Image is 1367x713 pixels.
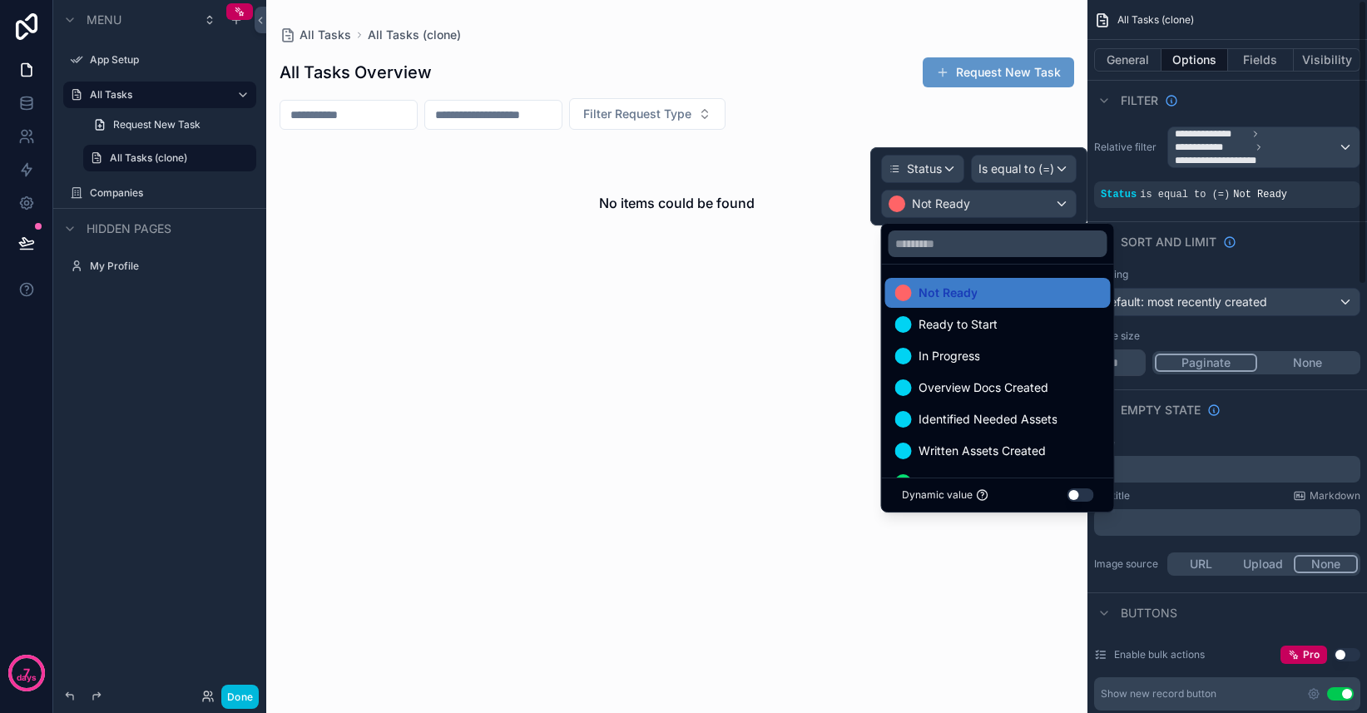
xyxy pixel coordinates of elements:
h2: No items could be found [599,193,755,213]
span: Written Assets Created [919,441,1046,461]
button: Is equal to (=) [971,155,1077,183]
label: Image source [1094,557,1161,571]
button: General [1094,48,1161,72]
span: All Tasks (clone) [1117,13,1194,27]
span: Filter Request Type [583,106,691,122]
span: Dynamic value [902,488,973,502]
h1: All Tasks Overview [280,61,432,84]
span: Overview Docs Created [919,378,1048,398]
button: Upload [1232,555,1295,573]
span: Status [1101,189,1137,201]
button: Fields [1228,48,1295,72]
span: Status [907,161,942,177]
span: Identified Needed Assets [919,409,1057,429]
label: Relative filter [1094,141,1161,154]
button: Visibility [1294,48,1360,72]
label: Enable bulk actions [1114,648,1205,661]
span: Menu [87,12,121,28]
span: In Progress [919,346,980,366]
a: Markdown [1293,489,1360,503]
button: Default: most recently created [1094,288,1360,316]
button: Select Button [569,98,726,130]
span: is equal to (=) [1140,189,1230,201]
span: Buttons [1121,605,1177,621]
button: None [1257,354,1358,372]
span: Ready to Start [919,314,998,334]
span: Request New Task [113,118,201,131]
span: Empty state [1121,402,1201,418]
span: Not Ready [1233,189,1287,201]
span: All Tasks [300,27,351,43]
div: scrollable content [1094,509,1360,536]
span: Hidden pages [87,220,171,237]
label: App Setup [90,53,246,67]
a: Request New Task [83,111,256,138]
button: Request New Task [923,57,1074,87]
span: Default: most recently created [1102,295,1267,309]
p: 7 [23,665,30,681]
p: days [17,671,37,685]
div: scrollable content [1094,456,1360,483]
span: Markdown [1310,489,1360,503]
span: Completed/Sent [919,473,1008,493]
span: Not Ready [912,196,970,212]
button: Not Ready [881,190,1077,218]
span: Pro [1303,648,1320,661]
button: Options [1161,48,1228,72]
label: Companies [90,186,246,200]
span: Sort And Limit [1121,234,1216,250]
button: None [1294,555,1358,573]
a: All Tasks [280,27,351,43]
button: Done [221,685,259,709]
button: Paginate [1155,354,1257,372]
label: My Profile [90,260,246,273]
label: All Tasks [90,88,223,102]
button: URL [1170,555,1232,573]
span: Filter [1121,92,1158,109]
span: Not Ready [919,283,978,303]
a: All Tasks (clone) [368,27,461,43]
span: Is equal to (=) [978,161,1054,177]
label: Page size [1094,329,1140,343]
label: All Tasks (clone) [110,151,246,165]
button: Status [881,155,964,183]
